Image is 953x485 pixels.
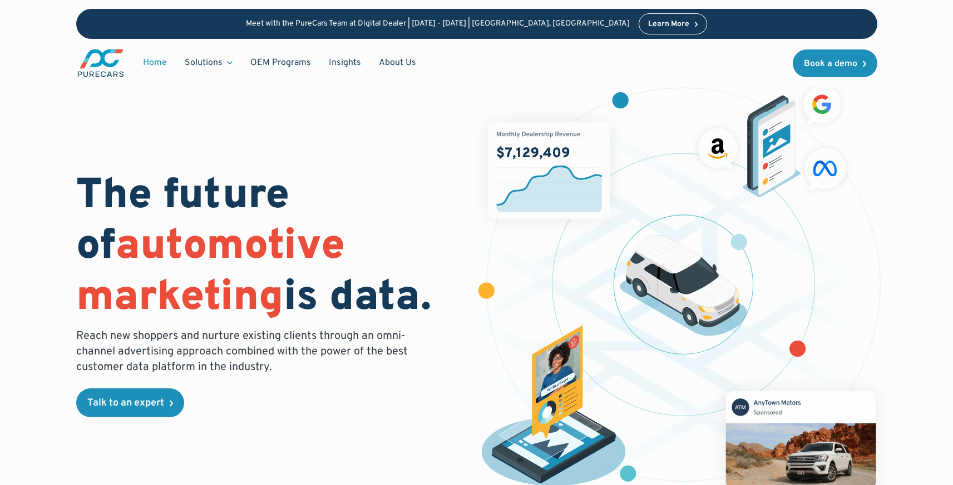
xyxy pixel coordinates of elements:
[241,52,320,73] a: OEM Programs
[320,52,370,73] a: Insights
[134,52,176,73] a: Home
[804,59,857,68] div: Book a demo
[488,122,610,219] img: chart showing monthly dealership revenue of $7m
[246,19,630,29] p: Meet with the PureCars Team at Digital Dealer | [DATE] - [DATE] | [GEOGRAPHIC_DATA], [GEOGRAPHIC_...
[76,172,463,324] h1: The future of is data.
[692,80,852,197] img: ads on social media and advertising partners
[648,21,689,28] div: Learn More
[793,49,877,77] a: Book a demo
[176,52,241,73] div: Solutions
[370,52,425,73] a: About Us
[76,48,125,78] a: main
[76,221,345,324] span: automotive marketing
[185,57,223,69] div: Solutions
[76,388,184,417] a: Talk to an expert
[620,235,748,336] img: illustration of a vehicle
[76,328,414,375] p: Reach new shoppers and nurture existing clients through an omni-channel advertising approach comb...
[76,48,125,78] img: purecars logo
[639,13,708,34] a: Learn More
[87,398,164,408] div: Talk to an expert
